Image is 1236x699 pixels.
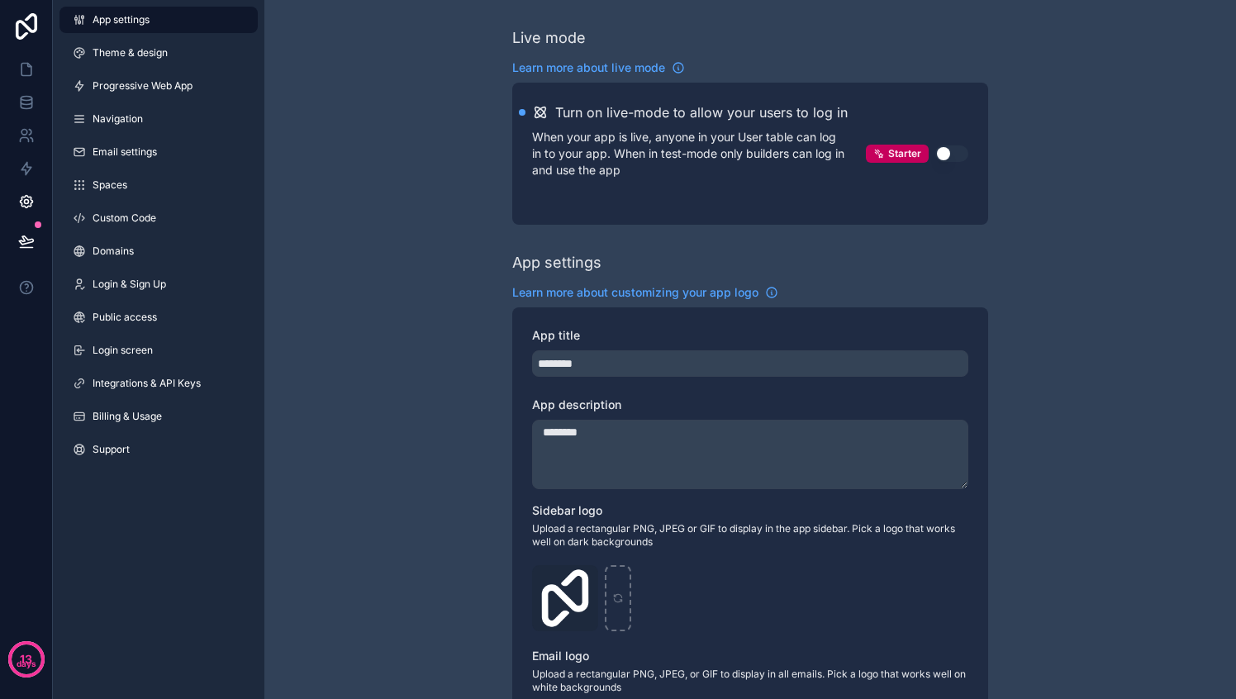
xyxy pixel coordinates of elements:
[532,397,621,411] span: App description
[59,40,258,66] a: Theme & design
[532,503,602,517] span: Sidebar logo
[93,112,143,126] span: Navigation
[59,7,258,33] a: App settings
[59,436,258,463] a: Support
[59,337,258,364] a: Login screen
[93,212,156,225] span: Custom Code
[512,59,685,76] a: Learn more about live mode
[532,668,968,694] span: Upload a rectangular PNG, JPEG, or GIF to display in all emails. Pick a logo that works well on w...
[512,284,758,301] span: Learn more about customizing your app logo
[93,344,153,357] span: Login screen
[512,26,586,50] div: Live mode
[532,129,866,178] p: When your app is live, anyone in your User table can log in to your app. When in test-mode only b...
[59,139,258,165] a: Email settings
[93,178,127,192] span: Spaces
[59,172,258,198] a: Spaces
[888,147,921,160] span: Starter
[93,145,157,159] span: Email settings
[59,205,258,231] a: Custom Code
[93,245,134,258] span: Domains
[512,251,601,274] div: App settings
[59,304,258,330] a: Public access
[17,658,36,671] p: days
[93,377,201,390] span: Integrations & API Keys
[512,284,778,301] a: Learn more about customizing your app logo
[512,59,665,76] span: Learn more about live mode
[59,73,258,99] a: Progressive Web App
[93,410,162,423] span: Billing & Usage
[93,278,166,291] span: Login & Sign Up
[59,106,258,132] a: Navigation
[532,522,968,549] span: Upload a rectangular PNG, JPEG or GIF to display in the app sidebar. Pick a logo that works well ...
[532,328,580,342] span: App title
[555,102,848,122] h2: Turn on live-mode to allow your users to log in
[59,403,258,430] a: Billing & Usage
[59,238,258,264] a: Domains
[93,311,157,324] span: Public access
[93,13,150,26] span: App settings
[93,443,130,456] span: Support
[59,370,258,397] a: Integrations & API Keys
[20,651,32,668] p: 13
[532,649,589,663] span: Email logo
[93,79,193,93] span: Progressive Web App
[59,271,258,297] a: Login & Sign Up
[93,46,168,59] span: Theme & design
